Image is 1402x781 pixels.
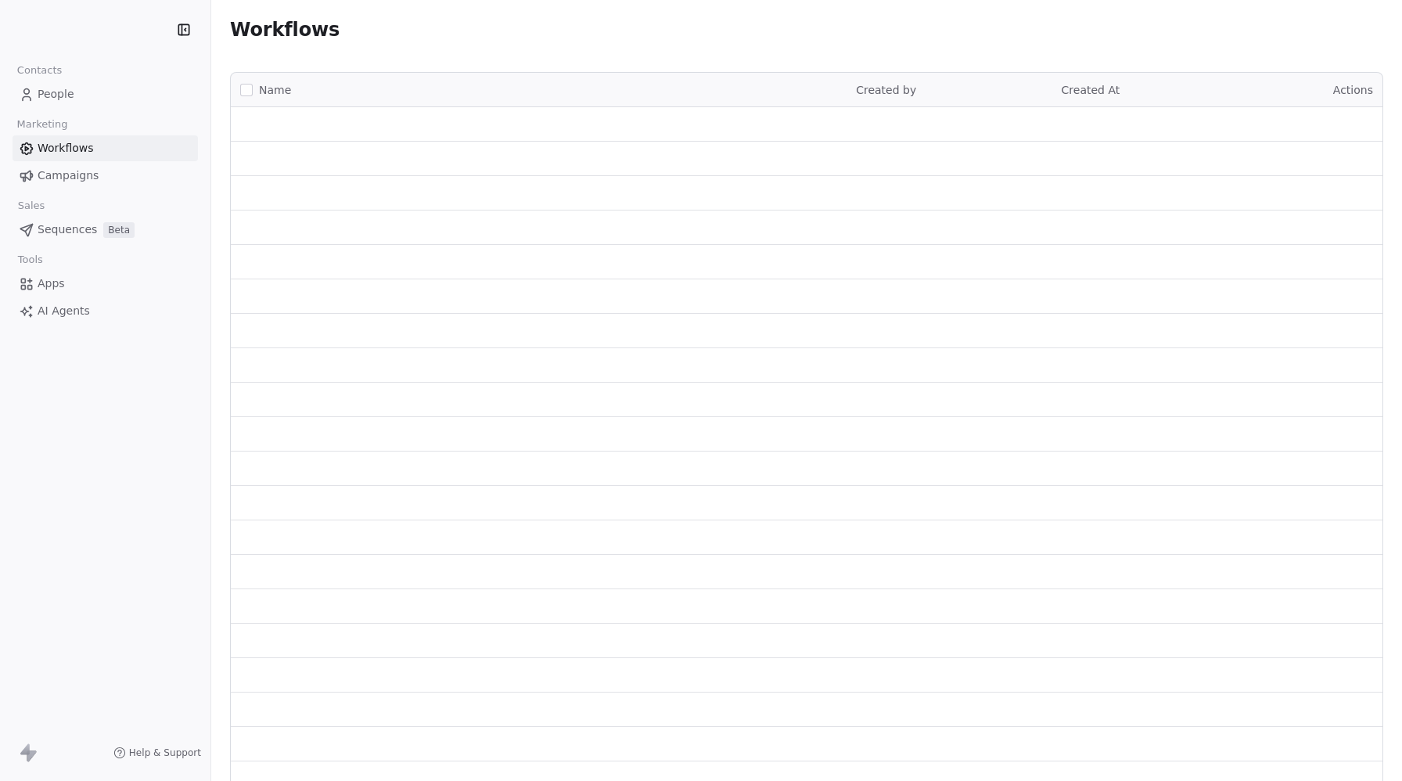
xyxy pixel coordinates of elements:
span: Name [259,82,291,99]
a: Apps [13,271,198,297]
a: People [13,81,198,107]
span: Beta [103,222,135,238]
span: Sequences [38,221,97,238]
a: AI Agents [13,298,198,324]
span: Marketing [10,113,74,136]
a: Workflows [13,135,198,161]
span: Help & Support [129,747,201,759]
span: AI Agents [38,303,90,319]
span: Workflows [38,140,94,157]
span: Contacts [10,59,69,82]
a: SequencesBeta [13,217,198,243]
a: Campaigns [13,163,198,189]
span: Campaigns [38,167,99,184]
span: Created At [1062,84,1120,96]
span: Actions [1333,84,1373,96]
a: Help & Support [113,747,201,759]
span: Workflows [230,19,340,41]
span: Sales [11,194,52,218]
span: Tools [11,248,49,272]
span: People [38,86,74,103]
span: Created by [856,84,916,96]
span: Apps [38,275,65,292]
